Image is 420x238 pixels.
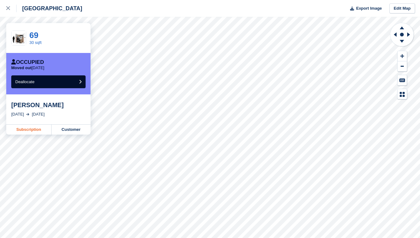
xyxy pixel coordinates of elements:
a: 30 sqft [29,40,42,45]
button: Deallocate [11,75,86,88]
div: [PERSON_NAME] [11,101,86,109]
div: Occupied [11,59,44,65]
div: [DATE] [11,111,24,117]
img: arrow-right-light-icn-cde0832a797a2874e46488d9cf13f60e5c3a73dbe684e267c42b8395dfbc2abf.svg [26,113,29,116]
span: Deallocate [15,79,34,84]
button: Zoom Out [398,61,407,72]
a: Subscription [6,125,52,135]
button: Zoom In [398,51,407,61]
button: Export Image [346,3,382,14]
span: Moved out [11,65,32,70]
button: Keyboard Shortcuts [398,75,407,85]
button: Map Legend [398,89,407,99]
a: Edit Map [389,3,415,14]
div: [DATE] [32,111,45,117]
div: [GEOGRAPHIC_DATA] [17,5,82,12]
p: [DATE] [11,65,44,70]
span: Export Image [356,5,382,12]
img: 30%20sqft.jpeg [12,31,26,45]
a: Customer [52,125,91,135]
a: 69 [29,31,38,40]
